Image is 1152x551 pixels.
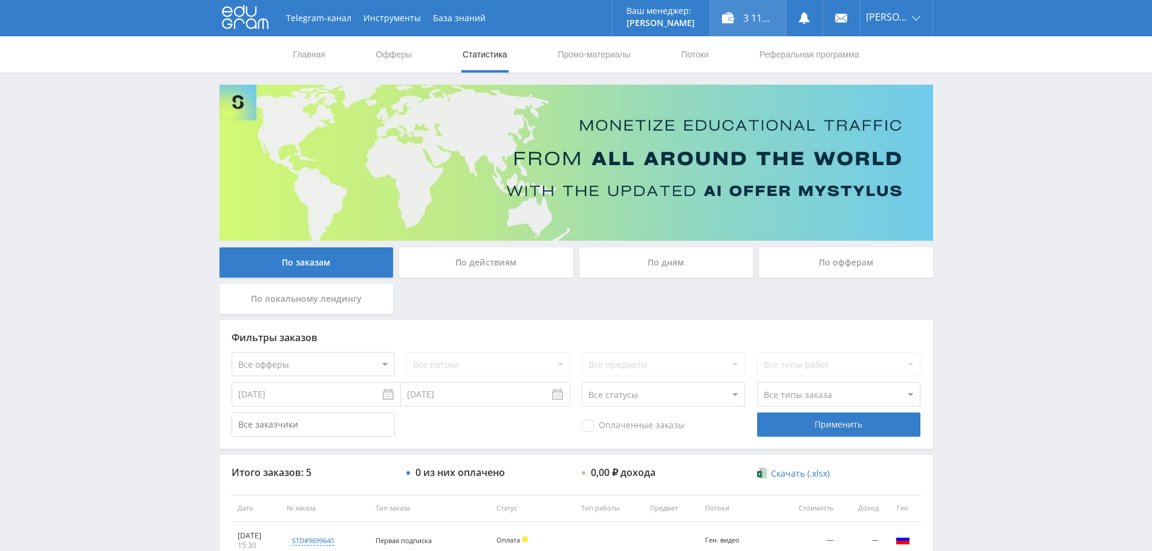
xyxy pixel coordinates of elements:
[775,495,839,522] th: Стоимость
[375,36,414,73] a: Офферы
[644,495,699,522] th: Предмет
[220,284,394,314] div: По локальному лендингу
[626,6,695,16] p: Ваш менеджер:
[369,495,490,522] th: Тип заказа
[896,532,910,547] img: rus.png
[461,36,509,73] a: Статистика
[866,12,908,22] span: [PERSON_NAME]
[376,536,432,545] span: Первая подписка
[232,412,395,437] input: Все заказчики
[626,18,695,28] p: [PERSON_NAME]
[238,541,275,550] div: 15:30
[399,247,573,278] div: По действиям
[220,247,394,278] div: По заказам
[575,495,644,522] th: Тип работы
[591,467,656,478] div: 0,00 ₽ дохода
[232,495,281,522] th: Дата
[496,535,520,544] span: Оплата
[556,36,631,73] a: Промо-материалы
[582,420,685,432] span: Оплаченные заказы
[759,247,933,278] div: По офферам
[885,495,921,522] th: Гео
[281,495,370,522] th: № заказа
[839,495,885,522] th: Доход
[680,36,710,73] a: Потоки
[705,536,760,544] div: Ген. видео
[415,467,505,478] div: 0 из них оплачено
[292,36,327,73] a: Главная
[232,467,395,478] div: Итого заказов: 5
[238,531,275,541] div: [DATE]
[579,247,753,278] div: По дням
[490,495,574,522] th: Статус
[757,468,830,480] a: Скачать (.xlsx)
[220,85,933,241] img: Banner
[757,412,920,437] div: Применить
[758,36,861,73] a: Реферальная программа
[757,467,767,479] img: xlsx
[232,332,921,343] div: Фильтры заказов
[522,536,528,543] span: Холд
[699,495,775,522] th: Потоки
[771,469,830,478] span: Скачать (.xlsx)
[292,536,334,546] div: std#9699640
